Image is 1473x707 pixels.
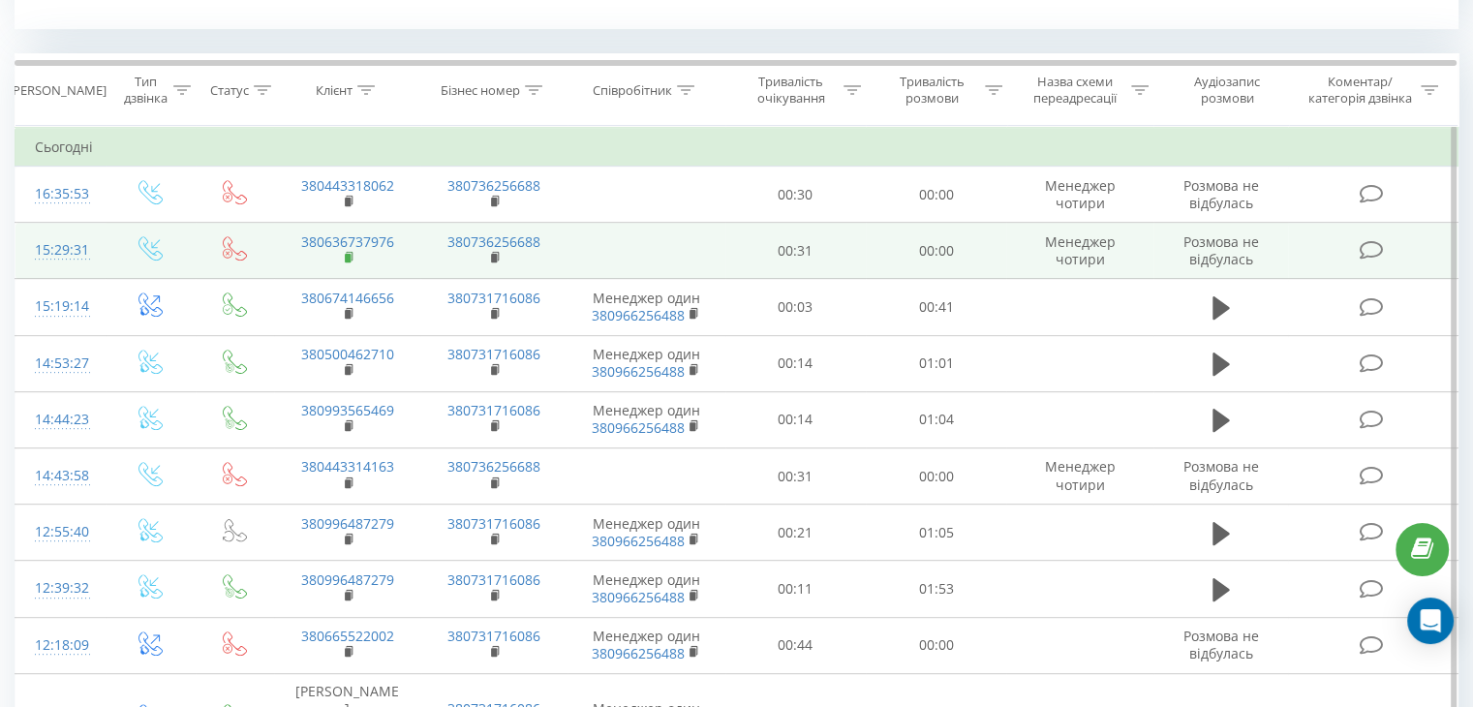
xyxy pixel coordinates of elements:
[301,457,394,476] a: 380443314163
[316,82,353,99] div: Клієнт
[592,362,685,381] a: 380966256488
[301,570,394,589] a: 380996487279
[35,175,86,213] div: 16:35:53
[35,288,86,325] div: 15:19:14
[301,627,394,645] a: 380665522002
[725,505,866,561] td: 00:21
[568,391,725,447] td: Менеджер один
[568,279,725,335] td: Менеджер один
[301,345,394,363] a: 380500462710
[301,176,394,195] a: 380443318062
[301,289,394,307] a: 380674146656
[1183,232,1259,268] span: Розмова не відбулась
[301,401,394,419] a: 380993565469
[725,617,866,673] td: 00:44
[301,232,394,251] a: 380636737976
[1303,74,1416,107] div: Коментар/категорія дзвінка
[447,570,540,589] a: 380731716086
[441,82,520,99] div: Бізнес номер
[883,74,980,107] div: Тривалість розмови
[1006,167,1152,223] td: Менеджер чотири
[447,401,540,419] a: 380731716086
[743,74,840,107] div: Тривалість очікування
[1025,74,1126,107] div: Назва схеми переадресації
[35,231,86,269] div: 15:29:31
[725,391,866,447] td: 00:14
[568,617,725,673] td: Менеджер один
[35,513,86,551] div: 12:55:40
[122,74,168,107] div: Тип дзвінка
[1006,223,1152,279] td: Менеджер чотири
[593,82,672,99] div: Співробітник
[35,401,86,439] div: 14:44:23
[592,306,685,324] a: 380966256488
[1183,627,1259,662] span: Розмова не відбулась
[866,167,1006,223] td: 00:00
[447,176,540,195] a: 380736256688
[447,457,540,476] a: 380736256688
[15,128,1458,167] td: Сьогодні
[35,345,86,383] div: 14:53:27
[1183,176,1259,212] span: Розмова не відбулась
[1407,598,1454,644] div: Open Intercom Messenger
[866,448,1006,505] td: 00:00
[866,223,1006,279] td: 00:00
[866,561,1006,617] td: 01:53
[447,289,540,307] a: 380731716086
[866,279,1006,335] td: 00:41
[866,505,1006,561] td: 01:05
[592,644,685,662] a: 380966256488
[447,345,540,363] a: 380731716086
[301,514,394,533] a: 380996487279
[725,223,866,279] td: 00:31
[447,232,540,251] a: 380736256688
[568,335,725,391] td: Менеджер один
[447,514,540,533] a: 380731716086
[725,167,866,223] td: 00:30
[1171,74,1284,107] div: Аудіозапис розмови
[447,627,540,645] a: 380731716086
[35,457,86,495] div: 14:43:58
[568,505,725,561] td: Менеджер один
[725,279,866,335] td: 00:03
[725,561,866,617] td: 00:11
[866,617,1006,673] td: 00:00
[9,82,107,99] div: [PERSON_NAME]
[866,335,1006,391] td: 01:01
[210,82,249,99] div: Статус
[592,588,685,606] a: 380966256488
[725,448,866,505] td: 00:31
[1006,448,1152,505] td: Менеджер чотири
[592,532,685,550] a: 380966256488
[725,335,866,391] td: 00:14
[35,627,86,664] div: 12:18:09
[1183,457,1259,493] span: Розмова не відбулась
[866,391,1006,447] td: 01:04
[568,561,725,617] td: Менеджер один
[592,418,685,437] a: 380966256488
[35,569,86,607] div: 12:39:32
